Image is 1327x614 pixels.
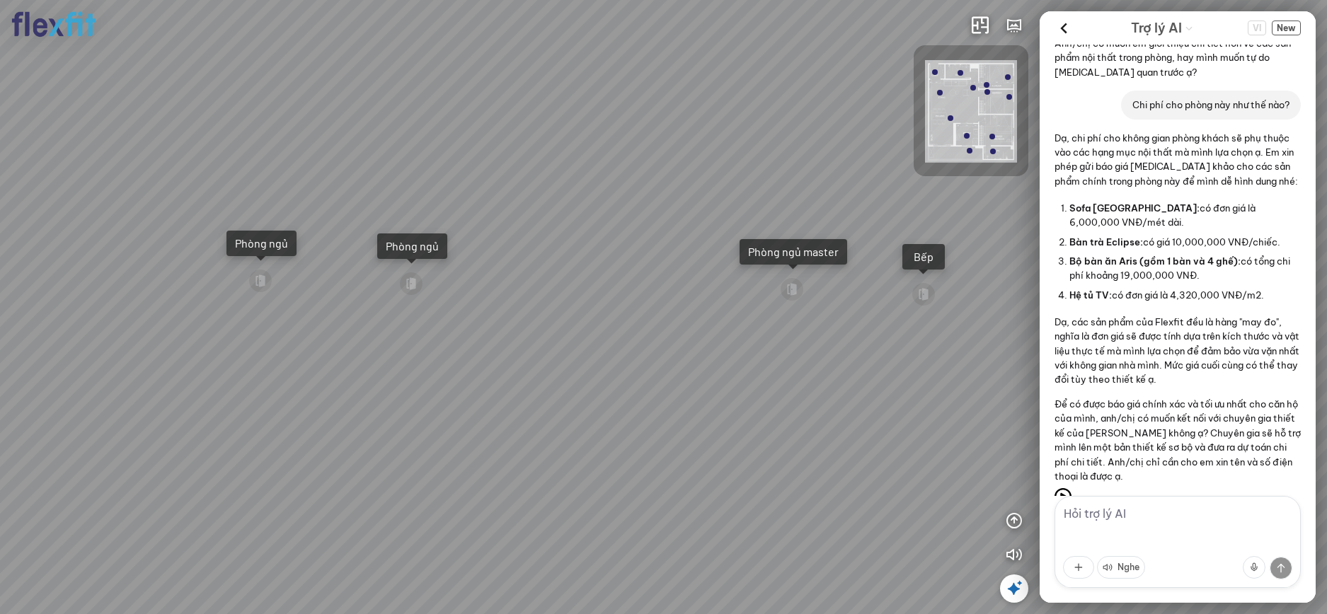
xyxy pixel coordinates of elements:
span: VI [1248,21,1266,35]
div: AI Guide options [1131,17,1193,39]
img: logo [11,11,96,37]
div: Phòng ngủ [386,239,439,253]
span: Bộ bàn ăn Aris (gồm 1 bàn và 4 ghế): [1069,255,1241,267]
p: Anh/chị có muốn em giới thiệu chi tiết hơn về các sản phẩm nội thất trong phòng, hay mình muốn tự... [1055,36,1301,79]
p: Chi phí cho phòng này như thế nào? [1132,98,1289,112]
span: New [1272,21,1301,35]
span: Trợ lý AI [1131,18,1182,38]
li: có tổng chi phí khoảng 19,000,000 VNĐ. [1069,252,1301,286]
li: có đơn giá là 4,320,000 VNĐ/m2. [1069,285,1301,304]
li: có giá 10,000,000 VNĐ/chiếc. [1069,232,1301,251]
div: Bếp [911,250,936,264]
p: Để có được báo giá chính xác và tối ưu nhất cho căn hộ của mình, anh/chị có muốn kết nối với chuy... [1055,397,1301,484]
p: Dạ, các sản phẩm của Flexfit đều là hàng "may đo", nghĩa là đơn giá sẽ được tính dựa trên kích th... [1055,315,1301,387]
span: Bàn trà Eclipse: [1069,236,1143,248]
span: Hệ tủ TV: [1069,289,1112,301]
button: Change language [1248,21,1266,35]
button: New Chat [1272,21,1301,35]
p: Dạ, chi phí cho không gian phòng khách sẽ phụ thuộc vào các hạng mục nội thất mà mình lựa chọn ạ.... [1055,131,1301,189]
li: có đơn giá là 6,000,000 VNĐ/mét dài. [1069,198,1301,232]
span: Sofa [GEOGRAPHIC_DATA]: [1069,202,1200,214]
img: Flexfit_Apt1_M__JKL4XAWR2ATG.png [925,60,1017,163]
button: Nghe [1097,556,1145,579]
div: Phòng ngủ master [748,245,839,259]
div: Phòng ngủ [235,236,288,250]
